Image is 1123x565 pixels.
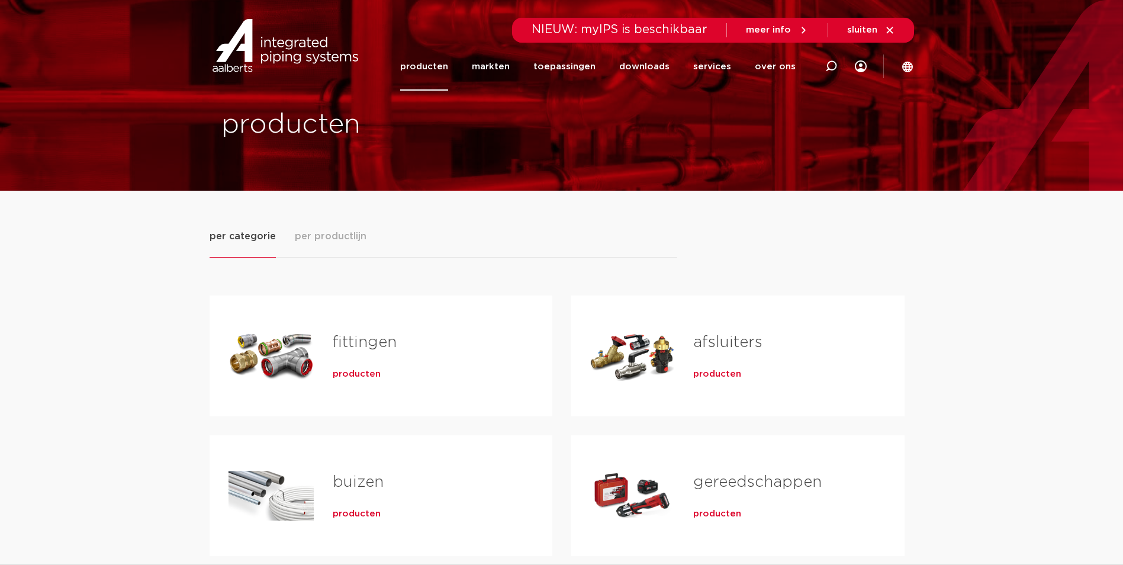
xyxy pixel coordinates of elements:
a: sluiten [847,25,895,36]
span: per productlijn [295,229,366,243]
a: producten [333,368,381,380]
a: over ons [755,43,796,91]
a: toepassingen [533,43,596,91]
h1: producten [221,106,556,144]
a: services [693,43,731,91]
span: NIEUW: myIPS is beschikbaar [532,24,707,36]
a: markten [472,43,510,91]
a: downloads [619,43,670,91]
div: my IPS [855,43,867,91]
span: sluiten [847,25,877,34]
a: producten [400,43,448,91]
a: afsluiters [693,335,762,350]
span: meer info [746,25,791,34]
nav: Menu [400,43,796,91]
a: gereedschappen [693,474,822,490]
a: fittingen [333,335,397,350]
a: meer info [746,25,809,36]
a: buizen [333,474,384,490]
a: producten [333,508,381,520]
a: producten [693,368,741,380]
a: producten [693,508,741,520]
span: per categorie [210,229,276,243]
